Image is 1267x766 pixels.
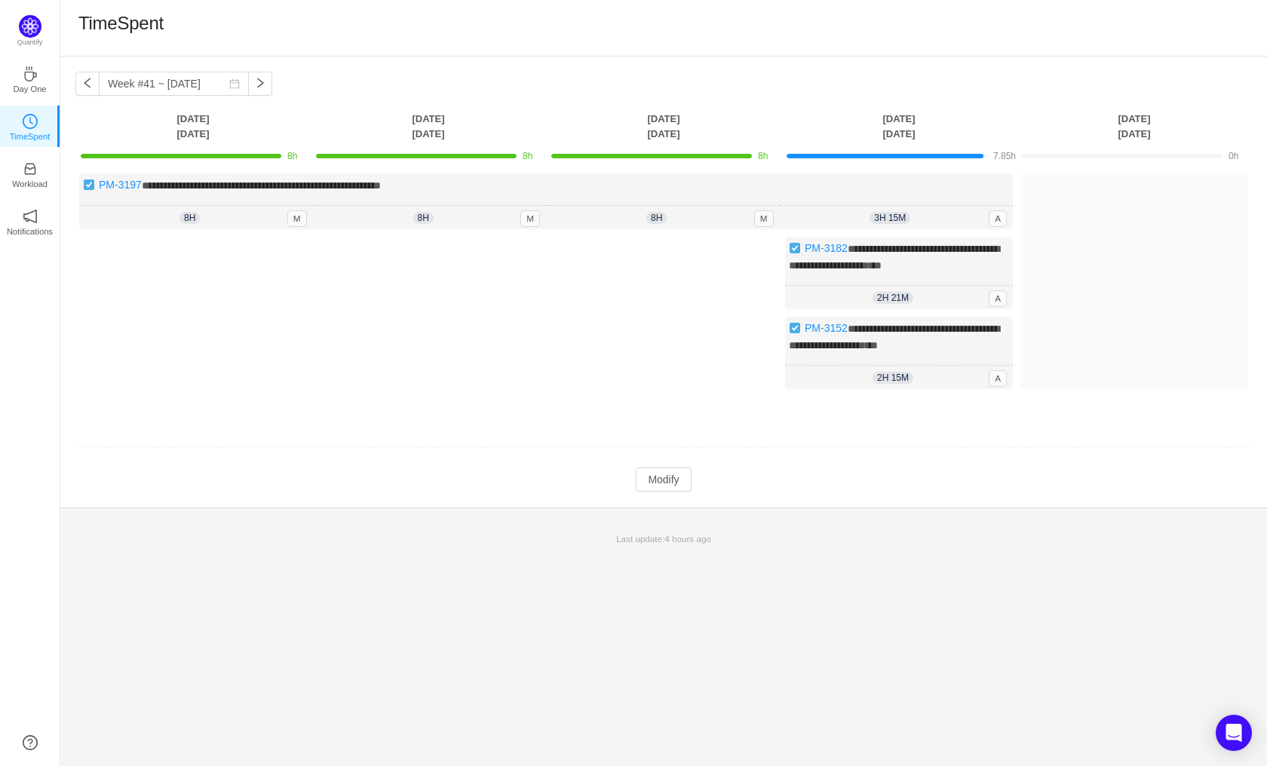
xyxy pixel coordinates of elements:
[23,735,38,750] a: icon: question-circle
[311,111,546,142] th: [DATE] [DATE]
[873,372,913,384] span: 2h 15m
[287,151,297,161] span: 8h
[758,151,768,161] span: 8h
[870,212,910,224] span: 3h 15m
[805,242,848,254] a: PM-3182
[523,151,532,161] span: 8h
[873,292,913,304] span: 2h 21m
[23,213,38,228] a: icon: notificationNotifications
[75,111,311,142] th: [DATE] [DATE]
[1229,151,1238,161] span: 0h
[248,72,272,96] button: icon: right
[413,212,434,224] span: 8h
[520,210,540,227] span: M
[805,322,848,334] a: PM-3152
[23,71,38,86] a: icon: coffeeDay One
[99,179,142,191] a: PM-3197
[989,210,1007,227] span: A
[789,322,801,334] img: 10738
[781,111,1017,142] th: [DATE] [DATE]
[78,12,164,35] h1: TimeSpent
[1216,715,1252,751] div: Open Intercom Messenger
[1017,111,1252,142] th: [DATE] [DATE]
[75,72,100,96] button: icon: left
[229,78,240,89] i: icon: calendar
[23,66,38,81] i: icon: coffee
[789,242,801,254] img: 10738
[23,209,38,224] i: icon: notification
[17,38,43,48] p: Quantify
[10,130,51,143] p: TimeSpent
[12,177,48,191] p: Workload
[287,210,307,227] span: M
[989,290,1007,307] span: A
[179,212,200,224] span: 8h
[19,15,41,38] img: Quantify
[989,370,1007,387] span: A
[83,179,95,191] img: 10738
[993,151,1016,161] span: 7.85h
[546,111,781,142] th: [DATE] [DATE]
[646,212,667,224] span: 8h
[23,161,38,176] i: icon: inbox
[23,114,38,129] i: icon: clock-circle
[616,534,711,544] span: Last update:
[23,166,38,181] a: icon: inboxWorkload
[13,82,46,96] p: Day One
[99,72,249,96] input: Select a week
[23,118,38,133] a: icon: clock-circleTimeSpent
[664,534,711,544] span: 4 hours ago
[754,210,774,227] span: M
[636,467,691,492] button: Modify
[7,225,53,238] p: Notifications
